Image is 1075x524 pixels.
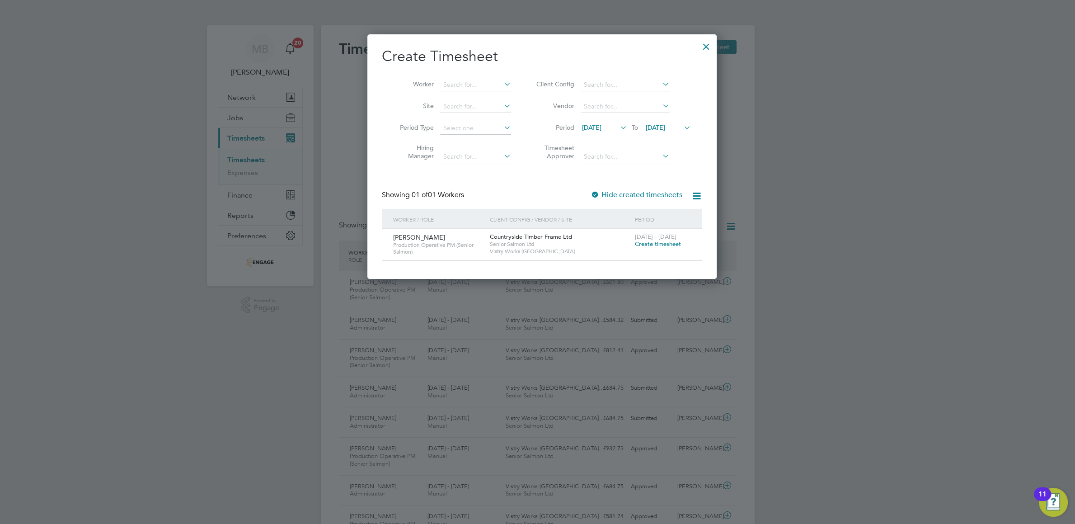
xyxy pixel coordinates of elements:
[490,248,630,255] span: Vistry Works [GEOGRAPHIC_DATA]
[534,80,574,88] label: Client Config
[1039,488,1068,517] button: Open Resource Center, 11 new notifications
[581,79,670,91] input: Search for...
[646,123,665,132] span: [DATE]
[393,102,434,110] label: Site
[534,144,574,160] label: Timesheet Approver
[635,233,676,241] span: [DATE] - [DATE]
[1038,494,1047,506] div: 11
[393,80,434,88] label: Worker
[440,100,511,113] input: Search for...
[440,151,511,163] input: Search for...
[490,233,572,241] span: Countryside Timber Frame Ltd
[591,190,682,199] label: Hide created timesheets
[534,102,574,110] label: Vendor
[412,190,464,199] span: 01 Workers
[635,240,681,248] span: Create timesheet
[488,209,633,230] div: Client Config / Vendor / Site
[393,241,483,255] span: Production Operative PM (Senior Salmon)
[393,233,445,241] span: [PERSON_NAME]
[440,122,511,135] input: Select one
[393,123,434,132] label: Period Type
[582,123,601,132] span: [DATE]
[633,209,693,230] div: Period
[440,79,511,91] input: Search for...
[581,151,670,163] input: Search for...
[393,144,434,160] label: Hiring Manager
[490,241,630,248] span: Senior Salmon Ltd
[412,190,428,199] span: 01 of
[382,47,702,66] h2: Create Timesheet
[629,122,641,133] span: To
[382,190,466,200] div: Showing
[534,123,574,132] label: Period
[391,209,488,230] div: Worker / Role
[581,100,670,113] input: Search for...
